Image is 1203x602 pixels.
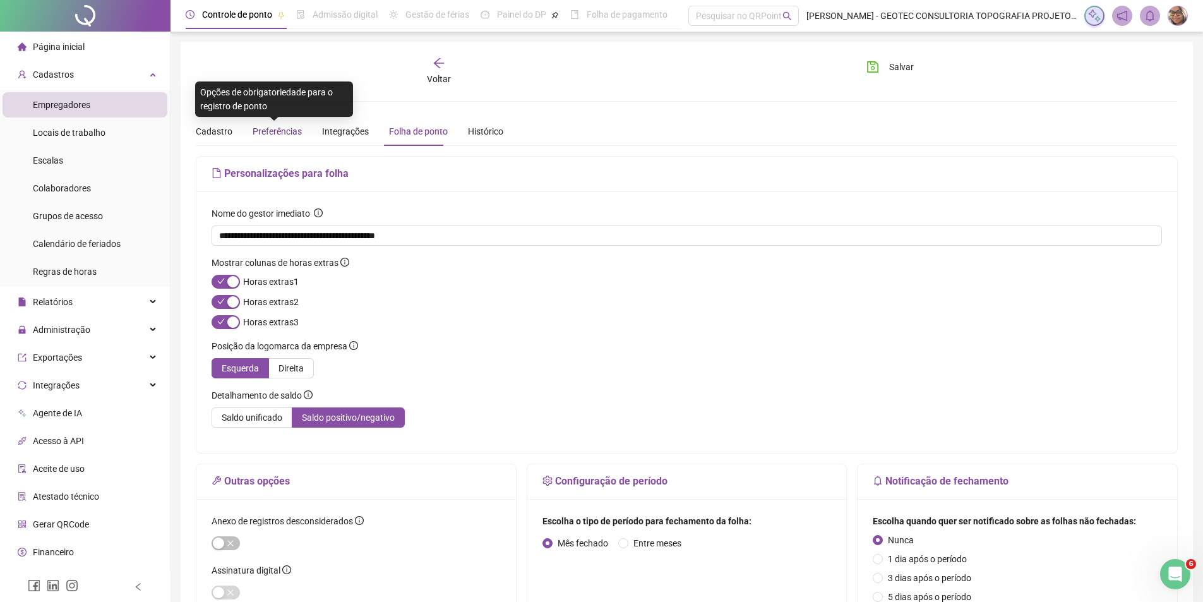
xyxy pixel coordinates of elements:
[33,408,82,418] span: Agente de IA
[389,10,398,19] span: sun
[553,536,613,550] span: Mês fechado
[1116,10,1128,21] span: notification
[349,341,358,350] span: info-circle
[18,353,27,362] span: export
[212,207,323,220] div: Nome do gestor imediato
[278,363,304,373] span: Direita
[587,9,667,20] span: Folha de pagamento
[18,464,27,473] span: audit
[253,126,302,136] span: Preferências
[33,352,82,363] span: Exportações
[33,267,97,277] span: Regras de horas
[889,60,914,74] span: Salvar
[542,476,553,486] span: setting
[313,9,378,20] span: Admissão digital
[18,298,27,306] span: file
[497,9,546,20] span: Painel do DP
[405,9,469,20] span: Gestão de férias
[551,11,559,19] span: pushpin
[47,579,59,592] span: linkedin
[33,519,89,529] span: Gerar QRCode
[468,124,503,138] div: Histórico
[302,412,395,423] span: Saldo positivo/negativo
[195,81,353,117] div: Opções de obrigatoriedade para o registro de ponto
[66,579,78,592] span: instagram
[866,61,879,73] span: save
[33,211,103,221] span: Grupos de acesso
[28,579,40,592] span: facebook
[304,390,313,399] span: info-circle
[33,239,121,249] span: Calendário de feriados
[222,363,259,373] span: Esquerda
[33,128,105,138] span: Locais de trabalho
[33,183,91,193] span: Colaboradores
[212,256,349,270] div: Mostrar colunas de horas extras
[18,381,27,390] span: sync
[212,388,313,402] div: Detalhamento de saldo
[33,155,63,166] span: Escalas
[33,69,74,80] span: Cadastros
[542,516,751,526] strong: Escolha o tipo de período para fechamento da folha:
[314,208,323,217] span: info-circle
[873,516,1136,526] strong: Escolha quando quer ser notificado sobre as folhas não fechadas:
[873,476,883,486] span: bell
[33,436,84,446] span: Acesso à API
[202,9,272,20] span: Controle de ponto
[340,258,349,267] span: info-circle
[1087,9,1101,23] img: sparkle-icon.fc2bf0ac1784a2077858766a79e2daf3.svg
[212,514,364,528] div: Anexo de registros desconsiderados
[570,10,579,19] span: book
[433,57,445,69] span: arrow-left
[33,380,80,390] span: Integrações
[243,275,299,289] div: Horas extras 1
[134,582,143,591] span: left
[1168,6,1187,25] img: 46447
[542,474,832,489] h5: Configuração de período
[33,547,74,557] span: Financeiro
[33,464,85,474] span: Aceite de uso
[243,315,299,329] div: Horas extras 3
[212,474,501,489] h5: Outras opções
[212,476,222,486] span: tool
[33,297,73,307] span: Relatórios
[196,124,232,138] div: Cadastro
[18,520,27,529] span: qrcode
[782,11,792,21] span: search
[212,168,222,178] span: file
[1160,559,1190,589] iframe: Intercom live chat
[282,565,291,574] span: info-circle
[18,492,27,501] span: solution
[857,57,923,77] button: Salvar
[883,571,976,585] span: 3 dias após o período
[355,516,364,525] span: info-circle
[186,10,195,19] span: clock-circle
[18,548,27,557] span: dollar
[277,11,285,19] span: pushpin
[389,124,448,138] div: Folha de ponto
[1186,559,1196,569] span: 6
[628,536,686,550] span: Entre meses
[18,436,27,445] span: api
[322,124,369,138] div: Integrações
[33,42,85,52] span: Página inicial
[33,100,90,110] span: Empregadores
[212,339,358,353] div: Posição da logomarca da empresa
[212,166,1162,181] h5: Personalizações para folha
[18,42,27,51] span: home
[18,325,27,334] span: lock
[33,325,90,335] span: Administração
[212,563,291,577] div: Assinatura digital
[883,552,972,566] span: 1 dia após o período
[427,74,451,84] span: Voltar
[1144,10,1156,21] span: bell
[481,10,489,19] span: dashboard
[222,412,282,423] span: Saldo unificado
[33,491,99,502] span: Atestado técnico
[243,295,299,309] div: Horas extras 2
[873,474,1162,489] h5: Notificação de fechamento
[296,10,305,19] span: file-done
[18,70,27,79] span: user-add
[883,533,919,547] span: Nunca
[806,9,1077,23] span: [PERSON_NAME] - GEOTEC CONSULTORIA TOPOGRAFIA PROJETOS E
